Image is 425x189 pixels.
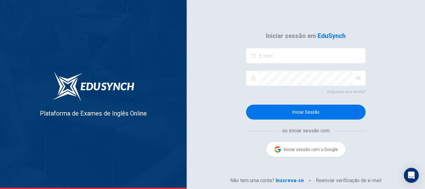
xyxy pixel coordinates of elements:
input: E-mail [259,48,366,64]
button: Iniciar sessão com o Google [266,142,345,157]
a: Inscreva-se [274,177,304,184]
strong: EduSynch [318,32,346,40]
span: ou iniciar sessão com [277,127,335,135]
h4: Iniciar sessão em [246,31,366,41]
a: Reenviar verificação de e-mail [316,177,381,184]
span: Plataforma de Exames de Inglês Online [40,110,147,117]
img: logo [52,71,134,102]
p: Não tem uma conta? [230,177,274,184]
div: Open Intercom Messenger [404,168,419,183]
p: Inscreva-se [276,177,304,184]
button: Iniciar Sessão [246,105,366,120]
a: Esqueceu sua senha? [246,88,366,96]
